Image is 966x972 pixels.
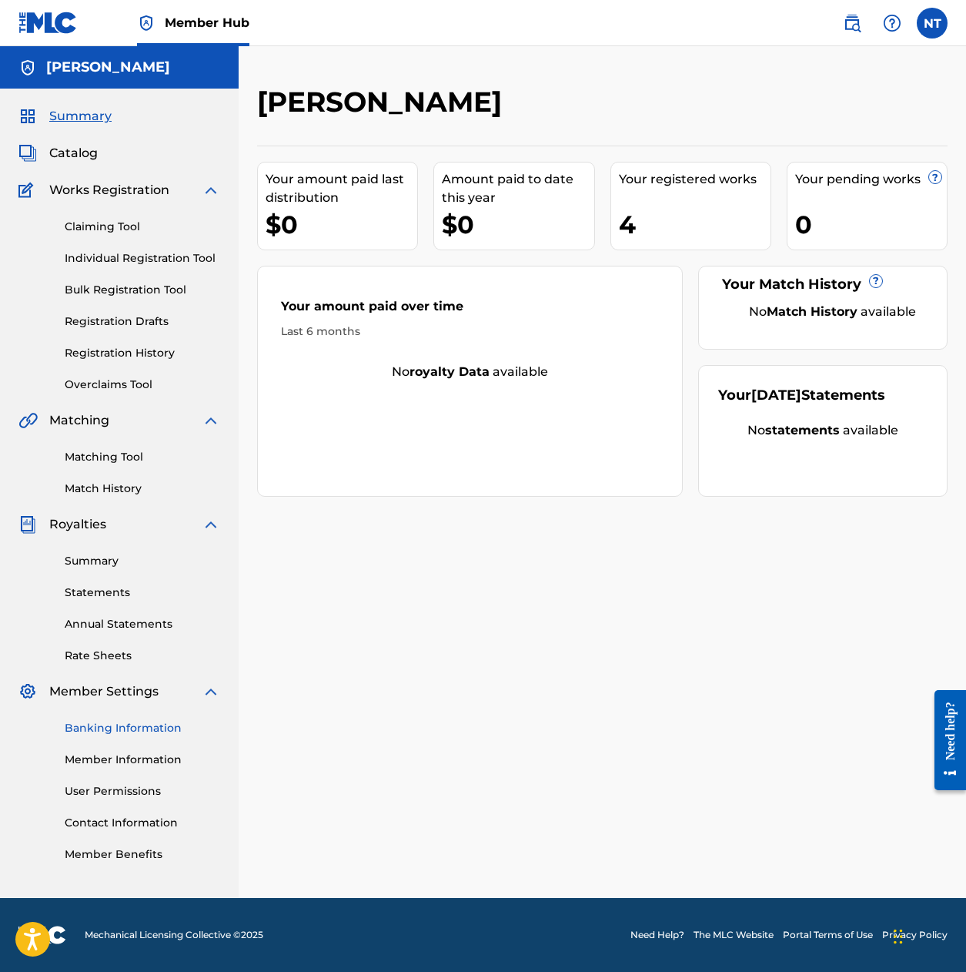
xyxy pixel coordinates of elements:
[929,171,941,183] span: ?
[883,14,901,32] img: help
[266,207,417,242] div: $0
[65,846,220,863] a: Member Benefits
[257,85,510,119] h2: [PERSON_NAME]
[694,928,774,942] a: The MLC Website
[751,387,801,404] span: [DATE]
[18,107,112,126] a: SummarySummary
[917,8,948,39] div: User Menu
[65,377,220,393] a: Overclaims Tool
[870,275,882,287] span: ?
[877,8,908,39] div: Help
[65,345,220,361] a: Registration History
[49,181,169,199] span: Works Registration
[49,144,98,163] span: Catalog
[619,170,770,189] div: Your registered works
[718,421,928,440] div: No available
[795,207,947,242] div: 0
[65,313,220,330] a: Registration Drafts
[882,928,948,942] a: Privacy Policy
[202,181,220,199] img: expand
[718,274,928,295] div: Your Match History
[65,752,220,768] a: Member Information
[202,411,220,430] img: expand
[202,515,220,534] img: expand
[18,107,37,126] img: Summary
[65,783,220,799] a: User Permissions
[442,170,593,207] div: Amount paid to date this year
[165,14,249,32] span: Member Hub
[18,12,78,34] img: MLC Logo
[137,14,155,32] img: Top Rightsholder
[65,616,220,632] a: Annual Statements
[18,181,38,199] img: Works Registration
[737,303,928,321] div: No available
[843,14,861,32] img: search
[65,585,220,601] a: Statements
[85,928,263,942] span: Mechanical Licensing Collective © 2025
[258,363,682,381] div: No available
[18,682,37,701] img: Member Settings
[49,411,109,430] span: Matching
[49,515,106,534] span: Royalties
[783,928,873,942] a: Portal Terms of Use
[18,515,37,534] img: Royalties
[65,553,220,569] a: Summary
[266,170,417,207] div: Your amount paid last distribution
[281,323,659,340] div: Last 6 months
[923,678,966,802] iframe: Resource Center
[65,449,220,465] a: Matching Tool
[795,170,947,189] div: Your pending works
[65,250,220,266] a: Individual Registration Tool
[18,144,37,163] img: Catalog
[409,364,490,379] strong: royalty data
[281,297,659,323] div: Your amount paid over time
[18,411,38,430] img: Matching
[18,59,37,77] img: Accounts
[718,385,885,406] div: Your Statements
[65,282,220,298] a: Bulk Registration Tool
[630,928,684,942] a: Need Help?
[65,815,220,831] a: Contact Information
[18,926,66,944] img: logo
[442,207,593,242] div: $0
[894,913,903,960] div: Drag
[49,107,112,126] span: Summary
[619,207,770,242] div: 4
[65,720,220,736] a: Banking Information
[18,144,98,163] a: CatalogCatalog
[837,8,867,39] a: Public Search
[65,648,220,664] a: Rate Sheets
[49,682,159,701] span: Member Settings
[765,423,840,437] strong: statements
[65,219,220,235] a: Claiming Tool
[65,481,220,497] a: Match History
[46,59,170,76] h5: Nicolas Tiparescu
[889,898,966,972] iframe: Chat Widget
[202,682,220,701] img: expand
[767,304,857,319] strong: Match History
